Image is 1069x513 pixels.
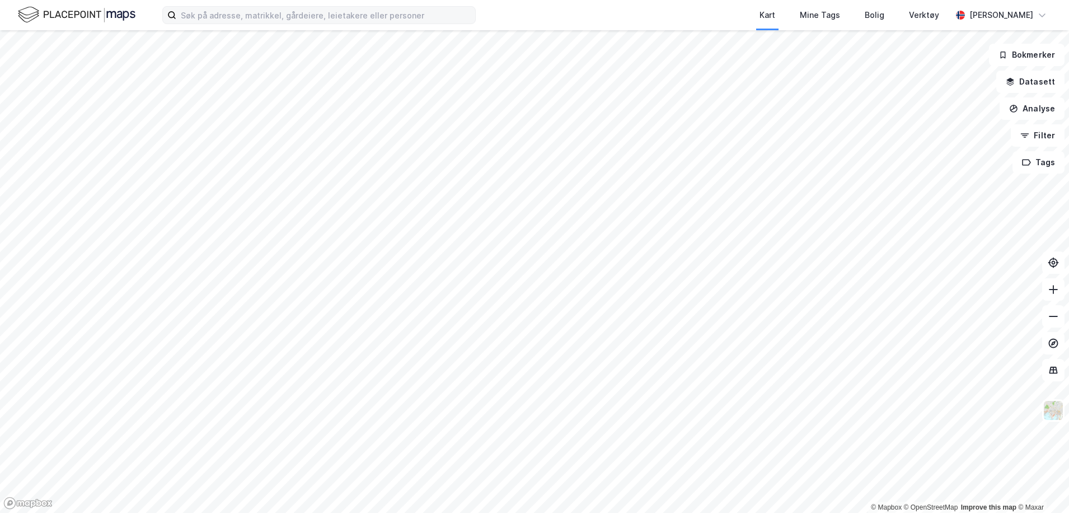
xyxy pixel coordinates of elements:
div: Verktøy [909,8,939,22]
div: Kart [759,8,775,22]
div: Bolig [865,8,884,22]
div: Kontrollprogram for chat [1013,459,1069,513]
div: Mine Tags [800,8,840,22]
img: logo.f888ab2527a4732fd821a326f86c7f29.svg [18,5,135,25]
input: Søk på adresse, matrikkel, gårdeiere, leietakere eller personer [176,7,475,24]
div: [PERSON_NAME] [969,8,1033,22]
iframe: Chat Widget [1013,459,1069,513]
